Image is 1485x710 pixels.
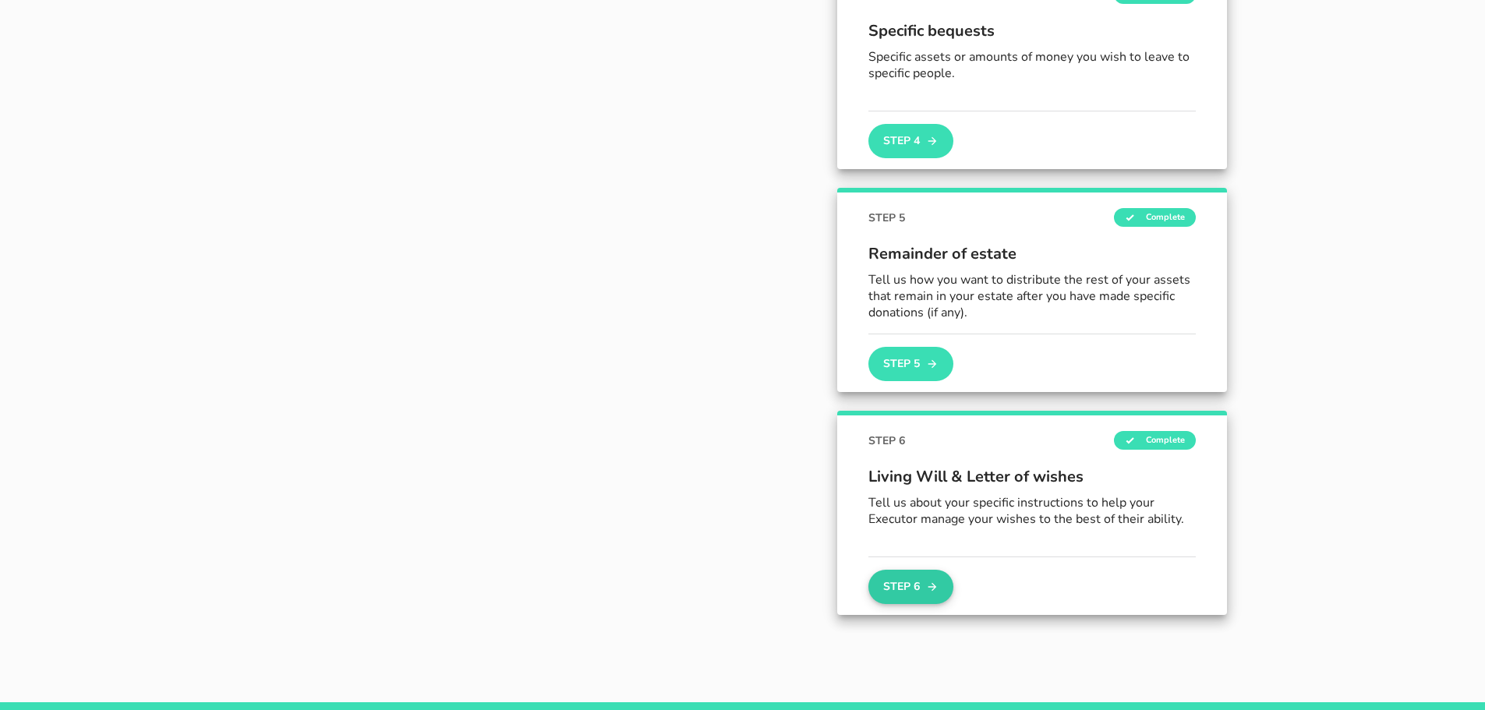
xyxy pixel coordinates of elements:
p: Specific assets or amounts of money you wish to leave to specific people. [868,49,1196,82]
span: Remainder of estate [868,242,1196,266]
span: Specific bequests [868,19,1196,43]
p: Tell us how you want to distribute the rest of your assets that remain in your estate after you h... [868,272,1196,320]
span: Complete [1114,208,1196,227]
button: Step 4 [868,124,953,158]
button: Step 6 [868,570,953,604]
button: Step 5 [868,347,953,381]
span: STEP 5 [868,210,905,226]
span: Living Will & Letter of wishes [868,465,1196,489]
span: Complete [1114,431,1196,450]
span: STEP 6 [868,433,905,449]
p: Tell us about your specific instructions to help your Executor manage your wishes to the best of ... [868,495,1196,528]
